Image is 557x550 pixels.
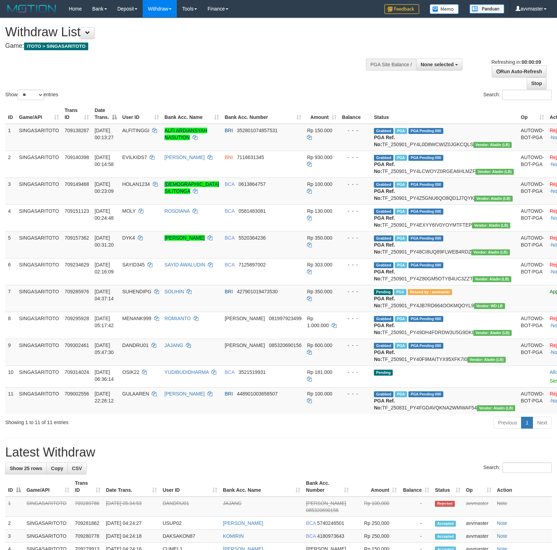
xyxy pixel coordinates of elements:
td: SINGASARITOTO [16,178,62,204]
td: AUTOWD-BOT-PGA [518,387,547,414]
a: Run Auto-Refresh [492,66,547,77]
span: EVILKIDS7 [122,155,147,160]
td: AUTOWD-BOT-PGA [518,231,547,258]
span: Grabbed [374,391,393,397]
th: ID: activate to sort column descending [5,477,24,497]
span: Vendor URL: https://dashboard.q2checkout.com/secure [473,330,512,336]
span: Copy 352801074857531 to clipboard [237,128,278,133]
td: 3 [5,178,16,204]
span: OSIK22 [122,369,140,375]
td: 10 [5,366,16,387]
td: USUP02 [160,517,220,530]
span: Vendor URL: https://dashboard.q2checkout.com/secure [474,196,512,202]
span: BCA [306,533,316,539]
span: Vendor URL: https://dashboard.q2checkout.com/secure [472,223,510,228]
td: SINGASARITOTO [16,204,62,231]
a: Note [497,500,507,506]
td: - [400,517,432,530]
th: Balance: activate to sort column ascending [400,477,432,497]
td: avvmaster [463,530,494,543]
td: TF_250901_PY48CI8UQ89FLWEB4RDZ [371,231,518,258]
a: [PERSON_NAME] [165,391,205,397]
div: - - - [342,208,369,214]
td: - [400,530,432,543]
span: PGA Pending [408,182,443,188]
span: ALFITINGGI [122,128,150,133]
span: PGA Pending [408,155,443,161]
span: 709285976 [65,289,89,294]
span: [DATE] 00:23:09 [95,181,114,194]
span: PGA Pending [408,343,443,349]
span: Marked by avvmaster [395,316,407,322]
td: SINGASARITOTO [16,258,62,285]
span: Vendor URL: https://dashboard.q2checkout.com/secure [473,276,511,282]
th: Op: activate to sort column ascending [463,477,494,497]
span: BRI [225,289,233,294]
td: 7 [5,285,16,312]
span: BCA [306,520,316,526]
h1: Latest Withdraw [5,445,552,459]
span: Copy 0581483081 to clipboard [239,208,266,214]
div: PGA Site Balance / [366,59,416,70]
span: Rp 1.000.000 [307,316,329,328]
td: 4 [5,204,16,231]
b: PGA Ref. No: [374,269,395,281]
span: [PERSON_NAME] [225,316,265,321]
b: PGA Ref. No: [374,296,395,308]
td: DAKSAKON87 [160,530,220,543]
td: 709280778 [72,530,103,543]
input: Search: [502,90,552,100]
th: Balance [339,104,371,124]
th: Status [371,104,518,124]
span: 709140398 [65,155,89,160]
b: PGA Ref. No: [374,398,395,410]
span: Copy 0613864757 to clipboard [239,181,266,187]
th: Trans ID: activate to sort column ascending [72,477,103,497]
span: BCA [225,208,234,214]
span: Vendor URL: https://dashboard.q2checkout.com/secure [473,142,512,148]
span: Rp 100.000 [307,181,332,187]
td: avvmaster [463,497,494,517]
span: BCA [225,181,234,187]
td: SINGASARITOTO [24,517,72,530]
span: Copy [51,466,63,471]
b: PGA Ref. No: [374,215,395,228]
span: PGA Pending [408,235,443,241]
a: KOMIRIN [223,533,244,539]
a: Note [497,520,507,526]
span: Copy 085320690156 to clipboard [269,342,301,348]
label: Search: [483,90,552,100]
a: Note [497,533,507,539]
td: TF_250901_PY4L0D8WCWIZ0JGKCQLS [371,124,518,151]
span: Marked by avvmaster [395,209,407,214]
img: Feedback.jpg [384,4,419,14]
td: TF_250901_PY40F9MAITYX95XFK7I0 [371,339,518,366]
span: Refreshing in: [491,59,541,65]
a: [PERSON_NAME] [165,155,205,160]
a: SOLIHIN [165,289,184,294]
th: Trans ID: activate to sort column ascending [62,104,92,124]
td: 6 [5,258,16,285]
td: AUTOWD-BOT-PGA [518,151,547,178]
td: TF_250901_PY4Z5GNU6QO8QD1J7QYK [371,178,518,204]
span: 709138287 [65,128,89,133]
div: - - - [342,181,369,188]
span: [DATE] 00:14:58 [95,155,114,167]
span: 709302461 [65,342,89,348]
span: Rp 350.000 [307,289,332,294]
span: SAYID345 [122,262,145,268]
a: Show 25 rows [5,462,47,474]
div: - - - [342,154,369,161]
span: Grabbed [374,343,393,349]
span: Rp 130.000 [307,208,332,214]
span: DANDRU01 [122,342,149,348]
label: Search: [483,462,552,473]
a: SAYID AWALUDIN [165,262,205,268]
span: Rp 350.000 [307,235,332,241]
th: Op: activate to sort column ascending [518,104,547,124]
span: Marked by avvmaster [395,155,407,161]
select: Showentries [17,90,44,100]
span: Grabbed [374,262,393,268]
span: Grabbed [374,209,393,214]
a: ALFI ARDIANSYAH NASUTION [165,128,208,140]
